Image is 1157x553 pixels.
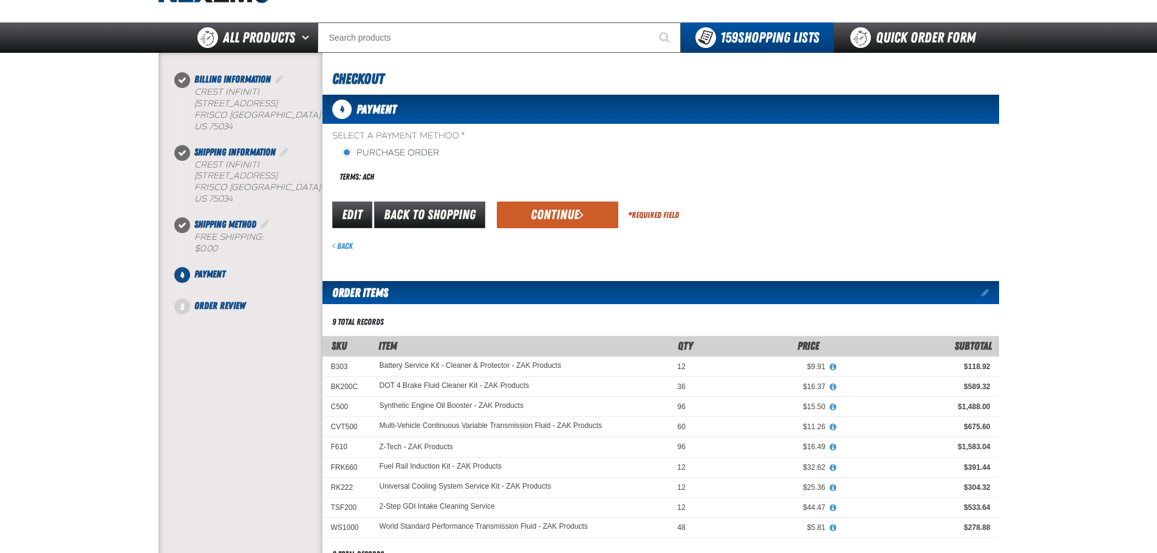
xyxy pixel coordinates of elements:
[182,217,323,267] li: Shipping Method. Step 3 of 5. Completed
[650,22,681,53] button: Start Searching
[677,463,685,472] span: 12
[703,402,825,412] div: $15.50
[332,164,661,190] div: Terms: ACH
[842,483,991,492] div: $304.32
[677,402,685,411] span: 96
[259,219,271,230] a: Edit Shipping Method
[703,382,825,392] div: $16.37
[677,523,685,532] span: 48
[323,356,371,376] td: B303
[194,300,245,311] span: Order Review
[332,241,353,251] a: Back
[174,267,190,283] span: 4
[342,148,439,159] label: Purchase Order
[497,202,618,228] button: Continue
[209,121,233,132] bdo: 75034
[374,202,485,228] a: Back to Shopping
[378,339,397,352] span: Item
[955,339,992,352] span: Subtotal
[194,194,206,204] span: US
[194,171,278,181] span: [STREET_ADDRESS]
[332,70,384,87] span: Checkout
[842,503,991,512] div: $533.64
[380,463,502,471] a: Fuel Rail Induction Kit - ZAK Products
[194,110,227,120] span: FRISCO
[677,362,685,371] span: 12
[825,362,841,373] button: View All Prices for Battery Service Kit - Cleaner & Protector - ZAK Products
[194,243,217,254] strong: $0.00
[194,121,206,132] span: US
[323,437,371,457] td: F610
[323,457,371,477] td: FRK660
[842,362,991,371] div: $118.92
[174,299,190,314] span: 5
[332,100,352,119] span: 4
[380,402,524,410] a: Synthetic Engine Oil Booster - ZAK Products
[677,422,685,431] span: 60
[842,422,991,432] div: $675.60
[209,194,233,204] bdo: 75034
[825,523,841,534] button: View All Prices for World Standard Performance Transmission Fluid - ZAK Products
[677,503,685,512] span: 12
[842,463,991,472] div: $391.44
[298,22,318,53] button: Open All Products pages
[194,219,256,230] span: Shipping Method
[194,160,259,170] span: Crest Infiniti
[842,442,991,452] div: $1,583.04
[703,362,825,371] div: $9.91
[380,483,551,491] a: Universal Cooling System Service Kit - ZAK Products
[825,483,841,494] button: View All Prices for Universal Cooling System Service Kit - ZAK Products
[194,182,227,192] span: FRISCO
[720,29,738,46] strong: 159
[194,232,323,255] div: Free Shipping:
[332,339,347,352] a: SKU
[678,339,693,352] span: Qty
[357,102,397,117] span: Payment
[797,339,819,352] span: Price
[703,523,825,532] div: $5.81
[380,443,453,451] a: Z-Tech - ZAK Products
[223,27,295,49] span: All Products
[825,422,841,433] button: View All Prices for Multi-Vehicle Continuous Variable Transmission Fluid - ZAK Products
[677,483,685,492] span: 12
[318,22,681,53] input: Search
[194,146,276,158] span: Shipping Information
[323,477,371,497] td: RK222
[981,288,999,297] a: Edit items
[173,72,323,313] nav: Checkout steps. Current step is Payment. Step 4 of 5
[194,73,271,85] span: Billing Information
[842,523,991,532] div: $278.88
[720,29,819,46] span: Shopping Lists
[323,376,371,396] td: BK200C
[182,145,323,218] li: Shipping Information. Step 2 of 5. Completed
[703,463,825,472] div: $32.62
[703,422,825,432] div: $11.26
[230,110,321,120] span: [GEOGRAPHIC_DATA]
[825,442,841,453] button: View All Prices for Z-Tech - ZAK Products
[194,268,225,280] span: Payment
[182,267,323,299] li: Payment. Step 4 of 5. Not Completed
[842,382,991,392] div: $589.32
[703,483,825,492] div: $25.36
[323,518,371,538] td: WS1000
[677,443,685,451] span: 96
[677,382,685,391] span: 36
[380,503,495,511] a: 2-Step GDI Intake Cleaning Service
[182,299,323,313] li: Order Review. Step 5 of 5. Not Completed
[323,498,371,518] td: TSF200
[342,148,352,157] input: Purchase Order
[703,503,825,512] div: $44.47
[681,22,834,53] button: You have 159 Shopping Lists. Open to view details
[278,146,290,158] a: Edit Shipping Information
[332,131,661,142] span: Select a Payment Method
[332,316,384,328] div: 9 total records
[834,22,998,53] a: Quick Order Form
[842,402,991,412] div: $1,488.00
[380,382,530,390] a: DOT 4 Brake Fluid Cleaner Kit - ZAK Products
[194,98,278,109] span: [STREET_ADDRESS]
[380,523,588,531] a: World Standard Performance Transmission Fluid - ZAK Products
[323,281,388,304] h2: Order Items
[825,503,841,514] button: View All Prices for 2-Step GDI Intake Cleaning Service
[273,73,285,85] a: Edit Billing Information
